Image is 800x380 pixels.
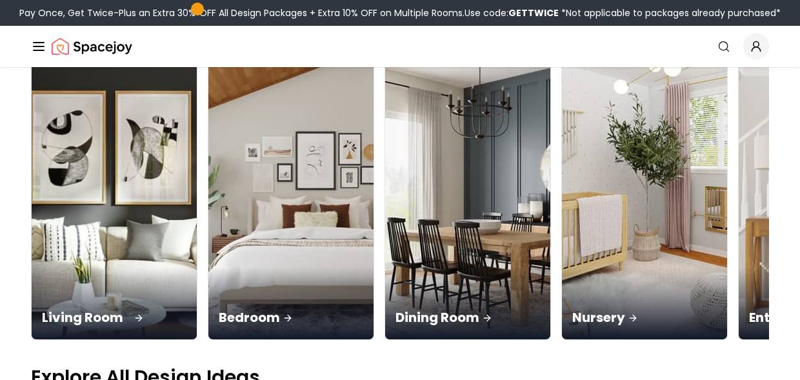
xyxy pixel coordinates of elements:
[572,308,717,326] p: Nursery
[19,6,781,19] div: Pay Once, Get Twice-Plus an Extra 30% OFF All Design Packages + Extra 10% OFF on Multiple Rooms.
[561,47,728,340] a: NurseryNursery
[508,6,559,19] b: GETTWICE
[52,34,132,59] img: Spacejoy Logo
[28,41,201,347] img: Living Room
[562,48,727,339] img: Nursery
[465,6,559,19] span: Use code:
[42,308,186,326] p: Living Room
[208,48,374,339] img: Bedroom
[31,47,197,340] a: Living RoomLiving Room
[208,47,374,340] a: BedroomBedroom
[31,26,769,67] nav: Global
[395,308,540,326] p: Dining Room
[559,6,781,19] span: *Not applicable to packages already purchased*
[385,48,550,339] img: Dining Room
[385,47,551,340] a: Dining RoomDining Room
[52,34,132,59] a: Spacejoy
[219,308,363,326] p: Bedroom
